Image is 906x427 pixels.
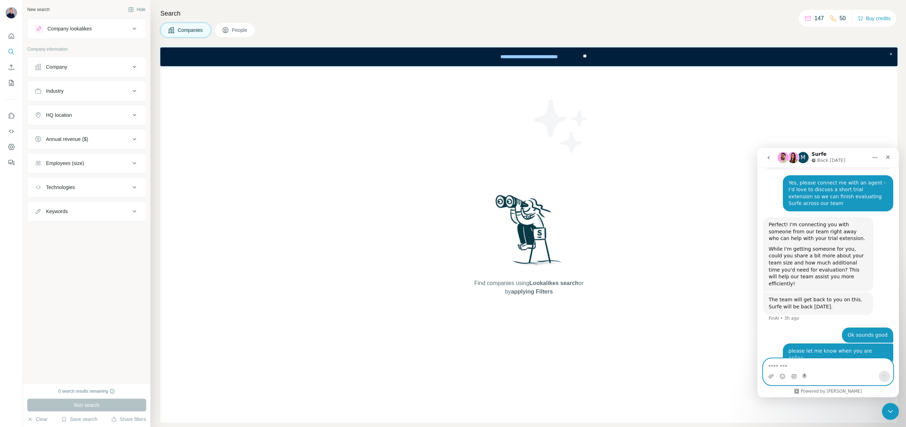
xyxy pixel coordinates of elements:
[6,156,17,169] button: Feedback
[529,95,593,158] img: Surfe Illustration - Stars
[839,14,846,23] p: 50
[6,109,17,122] button: Use Surfe on LinkedIn
[28,107,146,124] button: HQ location
[28,58,146,75] button: Company
[6,125,17,138] button: Use Surfe API
[46,208,68,215] div: Keywords
[28,82,146,99] button: Industry
[511,289,553,295] span: applying Filters
[27,46,146,52] p: Company information
[529,280,579,286] span: Lookalikes search
[47,25,92,32] div: Company lookalikes
[123,4,150,15] button: Hide
[46,112,72,119] div: HQ location
[6,141,17,153] button: Dashboard
[27,6,50,13] div: New search
[58,388,115,394] div: 0 search results remaining
[6,45,17,58] button: Search
[111,416,146,423] button: Share filters
[6,61,17,74] button: Enrich CSV
[46,184,75,191] div: Technologies
[6,76,17,89] button: My lists
[46,87,64,95] div: Industry
[757,148,899,397] iframe: Intercom live chat
[46,160,84,167] div: Employees (size)
[6,7,17,18] img: Avatar
[814,14,824,23] p: 147
[232,27,248,34] span: People
[492,193,566,272] img: Surfe Illustration - Woman searching with binoculars
[27,416,47,423] button: Clear
[6,30,17,42] button: Quick start
[46,136,88,143] div: Annual revenue ($)
[61,416,97,423] button: Save search
[28,20,146,37] button: Company lookalikes
[28,203,146,220] button: Keywords
[882,403,899,420] iframe: Intercom live chat
[472,279,585,296] span: Find companies using or by
[28,179,146,196] button: Technologies
[46,63,67,70] div: Company
[160,47,898,66] iframe: Banner
[28,155,146,172] button: Employees (size)
[178,27,203,34] span: Companies
[28,131,146,148] button: Annual revenue ($)
[858,13,890,23] button: Buy credits
[160,8,898,18] h4: Search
